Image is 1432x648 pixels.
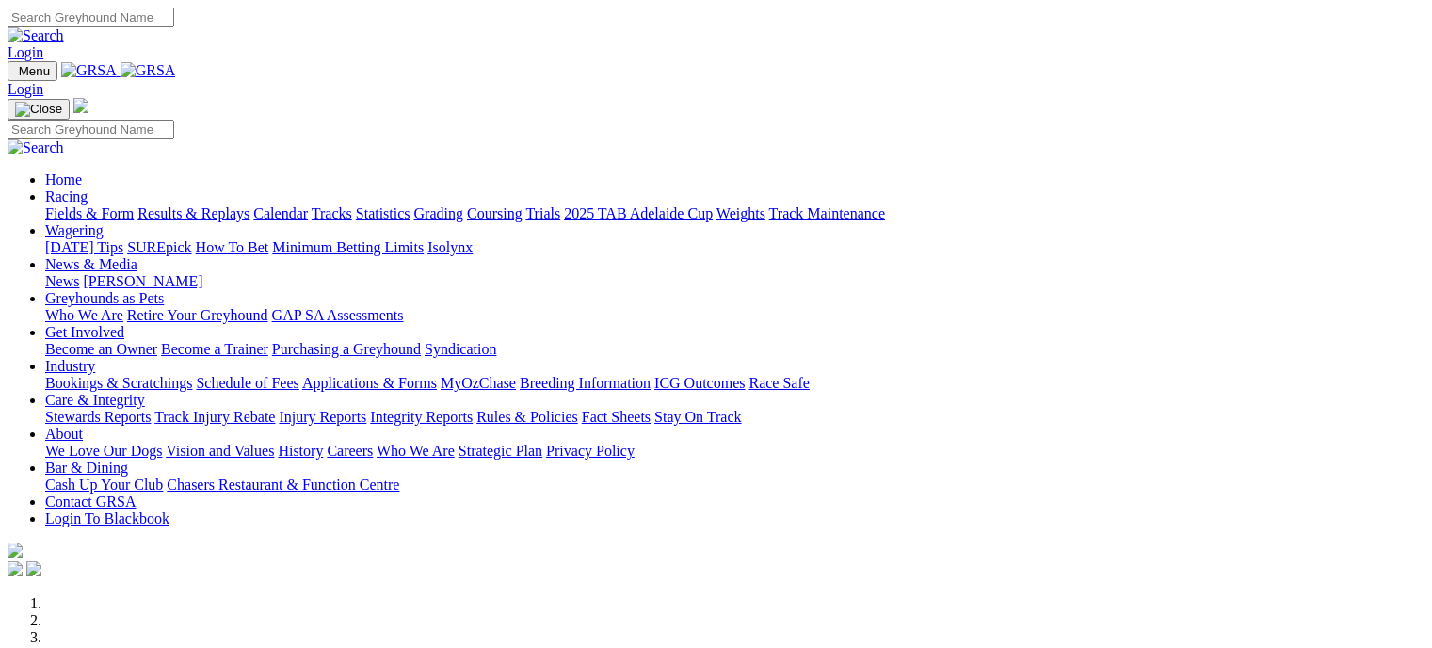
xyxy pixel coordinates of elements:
[45,307,123,323] a: Who We Are
[582,409,651,425] a: Fact Sheets
[8,543,23,558] img: logo-grsa-white.png
[8,61,57,81] button: Toggle navigation
[459,443,542,459] a: Strategic Plan
[272,307,404,323] a: GAP SA Assessments
[83,273,202,289] a: [PERSON_NAME]
[327,443,373,459] a: Careers
[476,409,578,425] a: Rules & Policies
[45,510,169,526] a: Login To Blackbook
[45,460,128,476] a: Bar & Dining
[312,205,352,221] a: Tracks
[467,205,523,221] a: Coursing
[121,62,176,79] img: GRSA
[520,375,651,391] a: Breeding Information
[137,205,249,221] a: Results & Replays
[45,426,83,442] a: About
[45,392,145,408] a: Care & Integrity
[45,239,1424,256] div: Wagering
[45,443,162,459] a: We Love Our Dogs
[45,341,1424,358] div: Get Involved
[45,409,151,425] a: Stewards Reports
[8,120,174,139] input: Search
[61,62,117,79] img: GRSA
[127,307,268,323] a: Retire Your Greyhound
[45,477,163,493] a: Cash Up Your Club
[302,375,437,391] a: Applications & Forms
[8,561,23,576] img: facebook.svg
[167,477,399,493] a: Chasers Restaurant & Function Centre
[8,99,70,120] button: Toggle navigation
[45,375,1424,392] div: Industry
[45,239,123,255] a: [DATE] Tips
[716,205,765,221] a: Weights
[748,375,809,391] a: Race Safe
[15,102,62,117] img: Close
[279,409,366,425] a: Injury Reports
[166,443,274,459] a: Vision and Values
[45,324,124,340] a: Get Involved
[45,205,1424,222] div: Racing
[45,290,164,306] a: Greyhounds as Pets
[45,443,1424,460] div: About
[377,443,455,459] a: Who We Are
[8,27,64,44] img: Search
[45,494,136,510] a: Contact GRSA
[45,205,134,221] a: Fields & Form
[196,375,298,391] a: Schedule of Fees
[127,239,191,255] a: SUREpick
[45,171,82,187] a: Home
[45,409,1424,426] div: Care & Integrity
[45,477,1424,494] div: Bar & Dining
[564,205,713,221] a: 2025 TAB Adelaide Cup
[154,409,275,425] a: Track Injury Rebate
[356,205,410,221] a: Statistics
[272,341,421,357] a: Purchasing a Greyhound
[73,98,88,113] img: logo-grsa-white.png
[45,341,157,357] a: Become an Owner
[45,307,1424,324] div: Greyhounds as Pets
[654,409,741,425] a: Stay On Track
[45,222,104,238] a: Wagering
[26,561,41,576] img: twitter.svg
[272,239,424,255] a: Minimum Betting Limits
[161,341,268,357] a: Become a Trainer
[654,375,745,391] a: ICG Outcomes
[425,341,496,357] a: Syndication
[546,443,635,459] a: Privacy Policy
[8,44,43,60] a: Login
[45,358,95,374] a: Industry
[45,375,192,391] a: Bookings & Scratchings
[45,273,1424,290] div: News & Media
[8,8,174,27] input: Search
[8,139,64,156] img: Search
[8,81,43,97] a: Login
[427,239,473,255] a: Isolynx
[278,443,323,459] a: History
[19,64,50,78] span: Menu
[45,188,88,204] a: Racing
[441,375,516,391] a: MyOzChase
[525,205,560,221] a: Trials
[45,273,79,289] a: News
[370,409,473,425] a: Integrity Reports
[196,239,269,255] a: How To Bet
[769,205,885,221] a: Track Maintenance
[253,205,308,221] a: Calendar
[45,256,137,272] a: News & Media
[414,205,463,221] a: Grading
